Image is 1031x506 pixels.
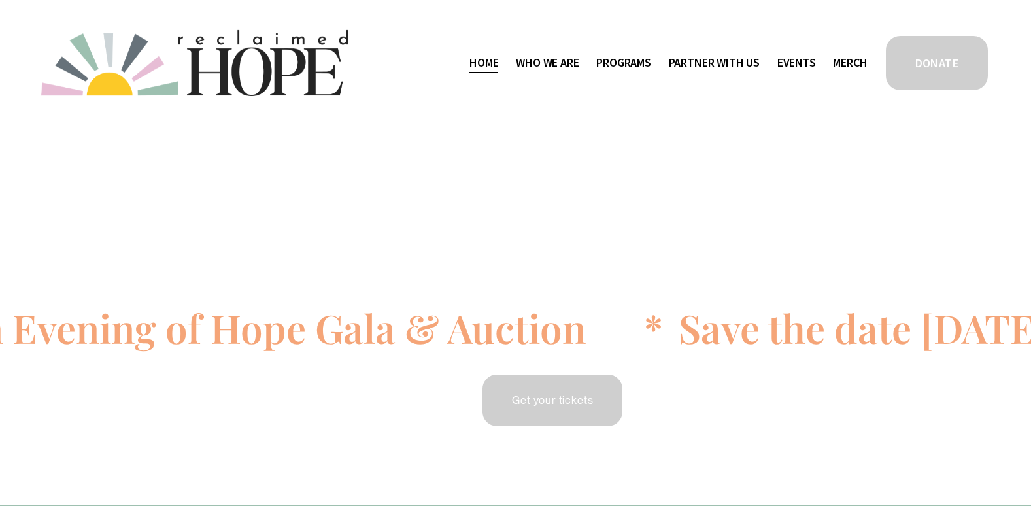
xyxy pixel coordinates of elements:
[777,52,816,73] a: Events
[516,52,579,73] a: folder dropdown
[833,52,867,73] a: Merch
[596,52,651,73] a: folder dropdown
[41,30,348,96] img: Reclaimed Hope Initiative
[884,34,990,92] a: DONATE
[516,54,579,73] span: Who We Are
[669,54,760,73] span: Partner With Us
[596,54,651,73] span: Programs
[469,52,498,73] a: Home
[669,52,760,73] a: folder dropdown
[481,373,624,428] a: Get your tickets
